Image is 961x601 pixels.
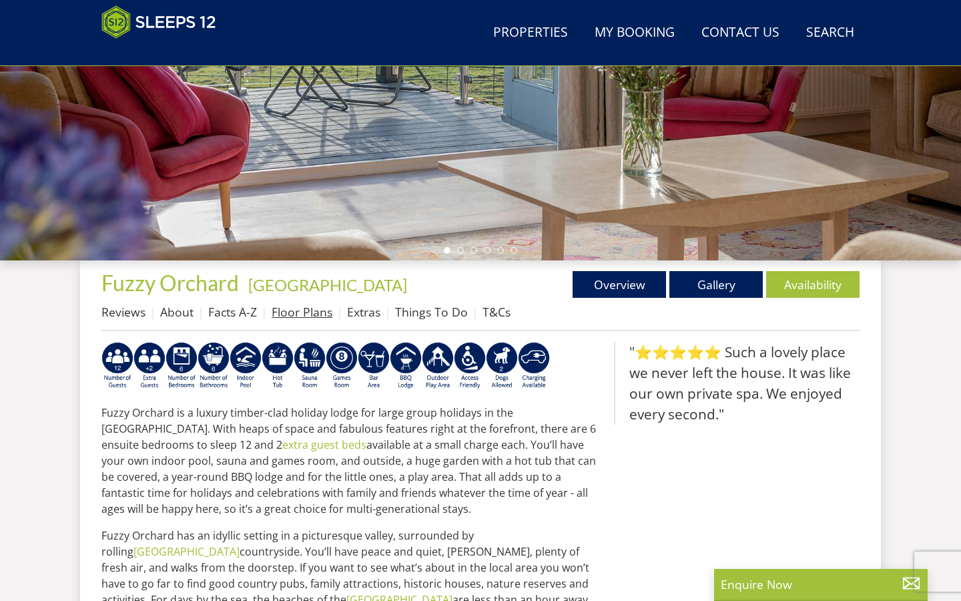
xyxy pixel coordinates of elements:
a: Things To Do [395,304,468,320]
img: AD_4nXei2dp4L7_L8OvME76Xy1PUX32_NMHbHVSts-g-ZAVb8bILrMcUKZI2vRNdEqfWP017x6NFeUMZMqnp0JYknAB97-jDN... [230,342,262,390]
a: Search [801,18,860,48]
iframe: Customer reviews powered by Trustpilot [95,47,235,58]
a: Reviews [101,304,145,320]
a: [GEOGRAPHIC_DATA] [133,544,240,559]
a: My Booking [589,18,680,48]
p: Enquire Now [721,576,921,593]
a: Overview [573,271,666,298]
span: Fuzzy Orchard [101,270,239,296]
img: AD_4nXe7_8LrJK20fD9VNWAdfykBvHkWcczWBt5QOadXbvIwJqtaRaRf-iI0SeDpMmH1MdC9T1Vy22FMXzzjMAvSuTB5cJ7z5... [486,342,518,390]
a: Floor Plans [272,304,332,320]
img: AD_4nXfdu1WaBqbCvRx5dFd3XGC71CFesPHPPZknGuZzXQvBzugmLudJYyY22b9IpSVlKbnRjXo7AJLKEyhYodtd_Fvedgm5q... [390,342,422,390]
a: Contact Us [696,18,785,48]
img: AD_4nXeUnLxUhQNc083Qf4a-s6eVLjX_ttZlBxbnREhztiZs1eT9moZ8e5Fzbx9LK6K9BfRdyv0AlCtKptkJvtknTFvAhI3RM... [358,342,390,390]
img: AD_4nXdrZMsjcYNLGsKuA84hRzvIbesVCpXJ0qqnwZoX5ch9Zjv73tWe4fnFRs2gJ9dSiUubhZXckSJX_mqrZBmYExREIfryF... [326,342,358,390]
a: T&Cs [483,304,511,320]
img: AD_4nXeP6WuvG491uY6i5ZIMhzz1N248Ei-RkDHdxvvjTdyF2JXhbvvI0BrTCyeHgyWBEg8oAgd1TvFQIsSlzYPCTB7K21VoI... [133,342,166,390]
a: extra guest beds [282,437,366,452]
a: About [160,304,194,320]
img: AD_4nXe3VD57-M2p5iq4fHgs6WJFzKj8B0b3RcPFe5LKK9rgeZlFmFoaMJPsJOOJzc7Q6RMFEqsjIZ5qfEJu1txG3QLmI_2ZW... [454,342,486,390]
img: AD_4nXdjbGEeivCGLLmyT_JEP7bTfXsjgyLfnLszUAQeQ4RcokDYHVBt5R8-zTDbAVICNoGv1Dwc3nsbUb1qR6CAkrbZUeZBN... [294,342,326,390]
img: AD_4nXfjdDqPkGBf7Vpi6H87bmAUe5GYCbodrAbU4sf37YN55BCjSXGx5ZgBV7Vb9EJZsXiNVuyAiuJUB3WVt-w9eJ0vaBcHg... [422,342,454,390]
a: Extras [347,304,380,320]
a: Availability [766,271,860,298]
img: AD_4nXfRzBlt2m0mIteXDhAcJCdmEApIceFt1SPvkcB48nqgTZkfMpQlDmULa47fkdYiHD0skDUgcqepViZHFLjVKS2LWHUqM... [166,342,198,390]
p: Fuzzy Orchard is a luxury timber-clad holiday lodge for large group holidays in the [GEOGRAPHIC_D... [101,405,603,517]
span: - [243,275,407,294]
img: AD_4nXcnT2OPG21WxYUhsl9q61n1KejP7Pk9ESVM9x9VetD-X_UXXoxAKaMRZGYNcSGiAsmGyKm0QlThER1osyFXNLmuYOVBV... [518,342,550,390]
a: [GEOGRAPHIC_DATA] [248,275,407,294]
a: Fuzzy Orchard [101,270,243,296]
a: Facts A-Z [208,304,257,320]
img: Sleeps 12 [101,5,216,39]
a: Properties [488,18,573,48]
img: AD_4nXeyNBIiEViFqGkFxeZn-WxmRvSobfXIejYCAwY7p4slR9Pvv7uWB8BWWl9Rip2DDgSCjKzq0W1yXMRj2G_chnVa9wg_L... [101,342,133,390]
img: AD_4nXcpX5uDwed6-YChlrI2BYOgXwgg3aqYHOhRm0XfZB-YtQW2NrmeCr45vGAfVKUq4uWnc59ZmEsEzoF5o39EWARlT1ewO... [262,342,294,390]
blockquote: "⭐⭐⭐⭐⭐ Such a lovely place we never left the house. It was like our own private spa. We enjoyed e... [614,342,860,425]
a: Gallery [669,271,763,298]
img: AD_4nXdmwCQHKAiIjYDk_1Dhq-AxX3fyYPYaVgX942qJE-Y7he54gqc0ybrIGUg6Qr_QjHGl2FltMhH_4pZtc0qV7daYRc31h... [198,342,230,390]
